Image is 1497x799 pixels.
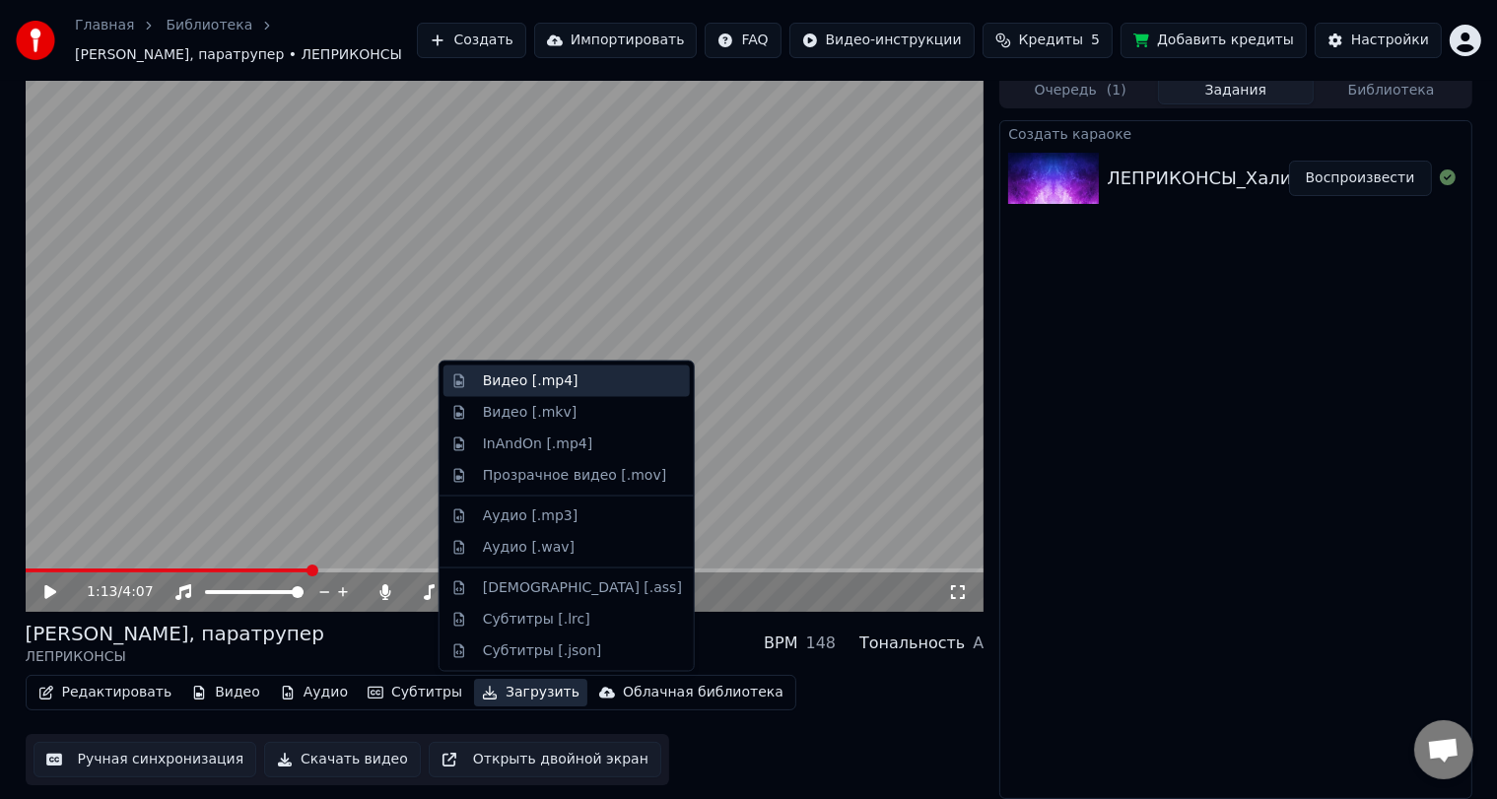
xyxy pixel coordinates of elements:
nav: breadcrumb [75,16,417,65]
div: / [87,582,134,602]
div: 148 [806,632,837,655]
div: Субтитры [.json] [483,640,602,660]
button: Кредиты5 [983,23,1113,58]
button: Импортировать [534,23,698,58]
button: Добавить кредиты [1121,23,1307,58]
div: Видео [.mp4] [483,371,578,391]
button: Очередь [1002,76,1158,104]
a: Главная [75,16,134,35]
button: Видео [183,679,268,706]
div: Тональность [859,632,965,655]
button: FAQ [705,23,781,58]
span: ( 1 ) [1107,81,1126,100]
button: Библиотека [1314,76,1469,104]
button: Ручная синхронизация [34,742,257,777]
div: Аудио [.wav] [483,538,575,558]
span: [PERSON_NAME], паратрупер • ЛЕПРИКОНСЫ [75,45,402,65]
span: Кредиты [1019,31,1083,50]
button: Открыть двойной экран [429,742,661,777]
div: Открытый чат [1414,720,1473,779]
div: Аудио [.mp3] [483,506,578,526]
span: 5 [1091,31,1100,50]
div: A [973,632,984,655]
div: [DEMOGRAPHIC_DATA] [.ass] [483,578,682,598]
div: ЛЕПРИКОНСЫ [26,647,324,667]
div: [PERSON_NAME], паратрупер [26,620,324,647]
button: Субтитры [360,679,470,706]
button: Создать [417,23,525,58]
button: Задания [1158,76,1314,104]
span: 1:13 [87,582,117,602]
div: Видео [.mkv] [483,403,577,423]
div: Субтитры [.lrc] [483,609,590,629]
div: BPM [764,632,797,655]
div: Прозрачное видео [.mov] [483,466,666,486]
div: Облачная библиотека [623,683,783,702]
button: Видео-инструкции [789,23,975,58]
button: Аудио [272,679,356,706]
a: Библиотека [166,16,252,35]
button: Настройки [1315,23,1442,58]
button: Скачать видео [264,742,421,777]
span: 4:07 [122,582,153,602]
div: InAndOn [.mp4] [483,434,593,454]
div: Настройки [1351,31,1429,50]
img: youka [16,21,55,60]
button: Воспроизвести [1289,161,1432,196]
div: Создать караоке [1000,121,1470,145]
button: Редактировать [31,679,180,706]
button: Загрузить [474,679,587,706]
